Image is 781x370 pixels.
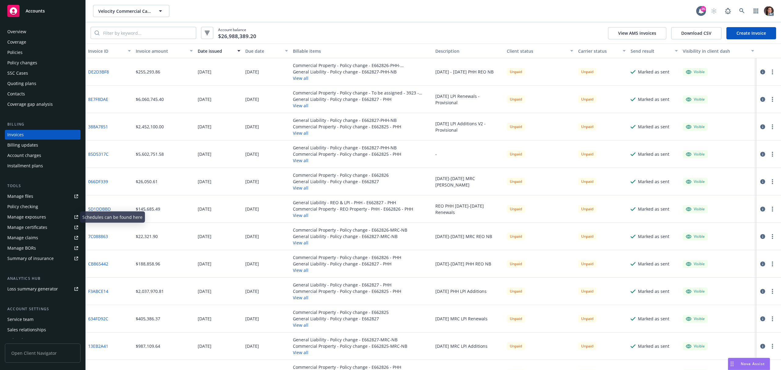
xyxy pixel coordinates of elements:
[5,68,81,78] a: SSC Cases
[293,227,407,233] div: Commercial Property - Policy change - E662826-MRC-NB
[198,233,211,240] div: [DATE]
[198,288,211,294] div: [DATE]
[198,151,211,157] div: [DATE]
[99,27,196,39] input: Filter by keyword...
[7,222,47,232] div: Manage certificates
[507,342,525,350] div: Unpaid
[7,68,28,78] div: SSC Cases
[686,343,705,349] div: Visible
[293,48,431,54] div: Billable items
[7,325,46,335] div: Sales relationships
[293,69,431,75] div: General Liability - Policy change - E662827-PHH-NB
[136,69,160,75] div: $255,293.86
[686,179,705,184] div: Visible
[722,5,734,17] a: Report a Bug
[578,123,596,130] div: Unpaid
[93,5,169,17] button: Velocity Commercial Capital
[435,151,437,157] div: -
[435,69,494,75] div: [DATE] - [DATE] PHH REO NB
[7,151,41,160] div: Account charges
[293,233,407,240] div: General Liability - Policy change - E662827-MRC-NB
[5,222,81,232] a: Manage certificates
[578,205,596,213] div: Unpaid
[5,79,81,88] a: Quoting plans
[5,212,81,222] a: Manage exposures
[7,243,36,253] div: Manage BORs
[290,44,433,58] button: Billable items
[507,260,525,268] div: Unpaid
[578,95,596,103] div: Unpaid
[578,342,596,350] div: Unpaid
[750,5,762,17] a: Switch app
[245,48,281,54] div: Due date
[293,75,431,81] button: View all
[578,260,596,268] div: Unpaid
[504,44,576,58] button: Client status
[88,233,108,240] a: 7C088863
[198,69,211,75] div: [DATE]
[5,151,81,160] a: Account charges
[5,315,81,324] a: Service team
[507,233,525,240] div: Unpaid
[293,130,401,136] button: View all
[638,343,669,349] div: Marked as sent
[435,93,502,106] div: [DATE] LPI Renewals - Provisional
[293,199,413,206] div: General Liability - REO & LPI - PHH - E662827 - PHH
[507,68,525,76] div: Unpaid
[631,48,671,54] div: Send result
[435,343,488,349] div: [DATE] MRC LPI Additions
[5,325,81,335] a: Sales relationships
[686,206,705,212] div: Visible
[5,243,81,253] a: Manage BORs
[133,44,195,58] button: Invoice amount
[88,151,109,157] a: 85D5317C
[293,123,401,130] div: Commercial Property - Policy change - E662825 - PHH
[5,191,81,201] a: Manage files
[5,2,81,20] a: Accounts
[293,240,407,246] button: View all
[136,288,164,294] div: $2,037,970.81
[198,315,211,322] div: [DATE]
[7,99,53,109] div: Coverage gap analysis
[7,202,38,212] div: Policy checking
[7,161,43,171] div: Installment plans
[95,30,99,35] svg: Search
[507,178,525,185] div: Unpaid
[293,178,389,185] div: General Liability - Policy change - E662827
[686,316,705,322] div: Visible
[245,178,259,185] div: [DATE]
[5,335,81,345] a: Related accounts
[136,96,164,102] div: $6,060,745.40
[293,151,401,157] div: Commercial Property - Policy change - E662825 - PHH
[5,58,81,68] a: Policy changes
[736,5,748,17] a: Search
[293,185,389,191] button: View all
[198,178,211,185] div: [DATE]
[683,48,747,54] div: Visibility in client dash
[86,44,133,58] button: Invoice ID
[293,102,431,109] button: View all
[245,315,259,322] div: [DATE]
[638,233,669,240] div: Marked as sent
[578,68,596,76] div: Unpaid
[293,62,431,69] div: Commercial Property - Policy change - E662826-PHH-[GEOGRAPHIC_DATA]
[136,206,160,212] div: $145,685.49
[5,254,81,263] a: Summary of insurance
[218,32,256,40] span: $26,988,389.20
[136,123,164,130] div: $2,452,100.00
[245,261,259,267] div: [DATE]
[88,315,108,322] a: 634FD92C
[136,315,160,322] div: $405,386.37
[7,130,24,140] div: Invoices
[7,140,38,150] div: Billing updates
[293,309,389,315] div: Commercial Property - Policy change - E662825
[88,178,108,185] a: 066DF339
[638,151,669,157] div: Marked as sent
[293,267,401,273] button: View all
[7,89,25,99] div: Contacts
[638,315,669,322] div: Marked as sent
[628,44,681,58] button: Send result
[5,140,81,150] a: Billing updates
[293,172,389,178] div: Commercial Property - Policy change - E662826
